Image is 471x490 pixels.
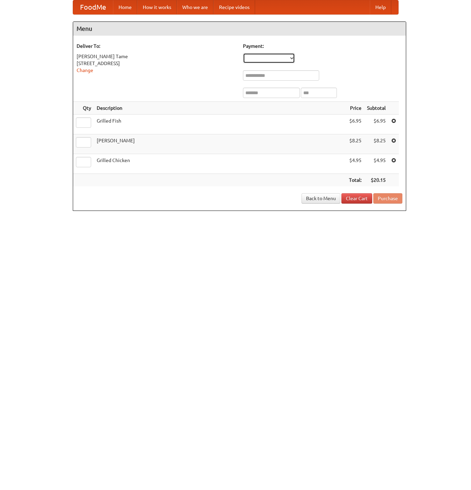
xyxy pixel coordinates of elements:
td: Grilled Fish [94,115,346,134]
th: Price [346,102,364,115]
h4: Menu [73,22,406,36]
td: $8.25 [346,134,364,154]
td: $6.95 [364,115,389,134]
td: $8.25 [364,134,389,154]
div: [PERSON_NAME] Tame [77,53,236,60]
th: Qty [73,102,94,115]
a: Recipe videos [213,0,255,14]
div: [STREET_ADDRESS] [77,60,236,67]
th: $20.15 [364,174,389,187]
td: $4.95 [364,154,389,174]
td: $4.95 [346,154,364,174]
a: Clear Cart [341,193,372,204]
a: Change [77,68,93,73]
a: FoodMe [73,0,113,14]
th: Subtotal [364,102,389,115]
button: Purchase [373,193,402,204]
td: $6.95 [346,115,364,134]
th: Description [94,102,346,115]
a: Back to Menu [302,193,340,204]
td: Grilled Chicken [94,154,346,174]
th: Total: [346,174,364,187]
a: Who we are [177,0,213,14]
a: Help [370,0,391,14]
td: [PERSON_NAME] [94,134,346,154]
a: Home [113,0,137,14]
h5: Deliver To: [77,43,236,50]
h5: Payment: [243,43,402,50]
a: How it works [137,0,177,14]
